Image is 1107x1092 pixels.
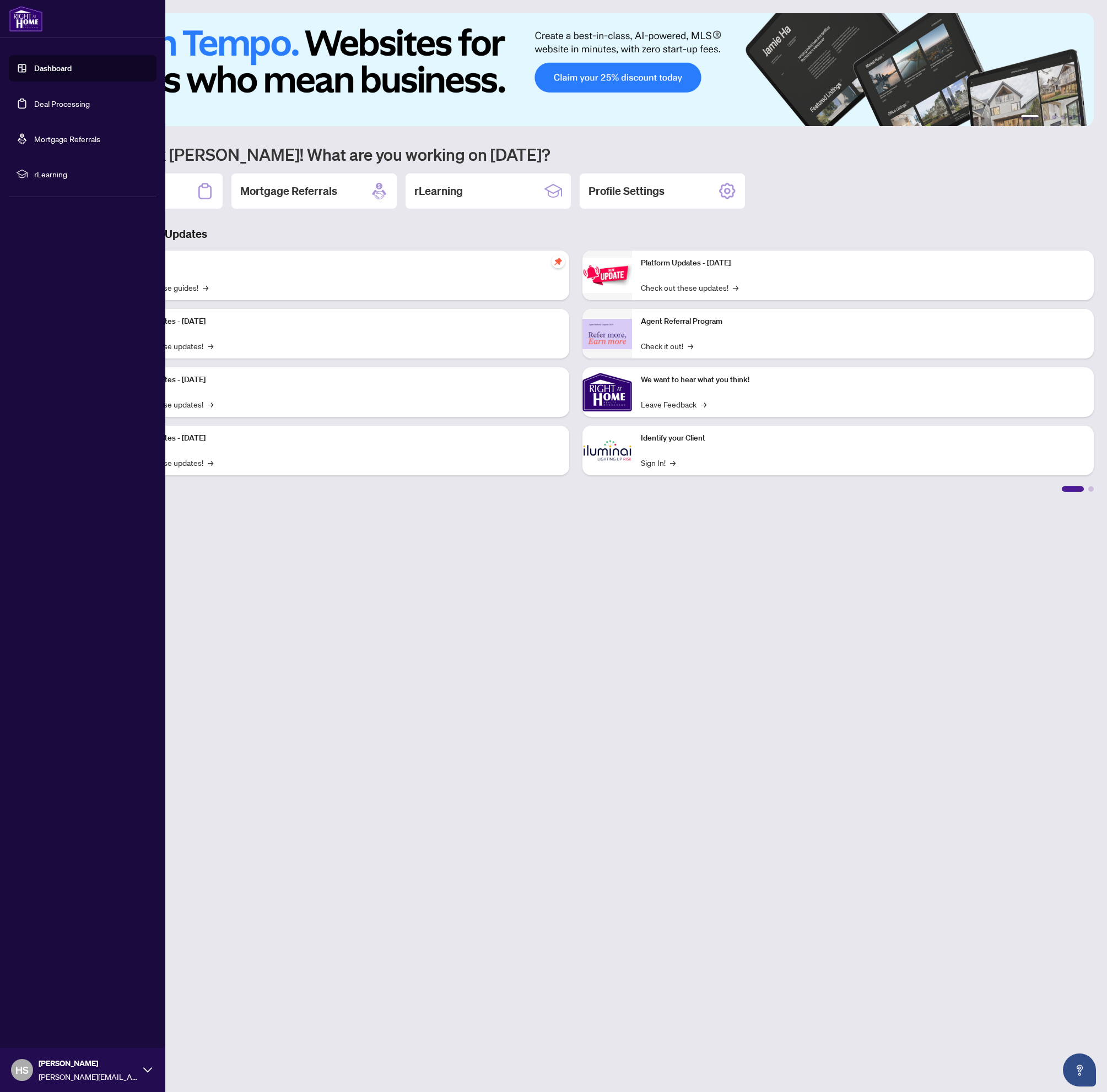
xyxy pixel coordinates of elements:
[641,281,738,294] a: Check out these updates!→
[116,257,560,269] p: Self-Help
[701,398,706,410] span: →
[203,281,208,294] span: →
[641,257,1086,269] p: Platform Updates - [DATE]
[414,183,463,199] h2: rLearning
[641,398,706,410] a: Leave Feedback→
[15,1062,29,1078] span: HS
[588,183,665,199] h2: Profile Settings
[1078,115,1083,119] button: 6
[9,6,43,32] img: logo
[208,398,213,410] span: →
[34,134,100,144] a: Mortgage Referrals
[34,168,149,180] span: rLearning
[688,340,693,352] span: →
[670,457,676,469] span: →
[641,457,676,469] a: Sign In!→
[733,281,738,294] span: →
[1052,115,1056,119] button: 3
[57,226,1094,242] h3: Brokerage & Industry Updates
[57,144,1094,165] h1: Welcome back [PERSON_NAME]! What are you working on [DATE]?
[1021,115,1039,119] button: 1
[641,340,693,352] a: Check it out!→
[57,13,1094,126] img: Slide 0
[641,374,1086,386] p: We want to hear what you think!
[641,316,1086,328] p: Agent Referral Program
[582,319,632,349] img: Agent Referral Program
[208,457,213,469] span: →
[552,255,565,268] span: pushpin
[1043,115,1047,119] button: 2
[34,63,72,73] a: Dashboard
[1070,115,1074,119] button: 5
[116,316,560,328] p: Platform Updates - [DATE]
[1061,115,1065,119] button: 4
[116,374,560,386] p: Platform Updates - [DATE]
[641,432,1086,444] p: Identify your Client
[240,183,337,199] h2: Mortgage Referrals
[39,1057,138,1069] span: [PERSON_NAME]
[582,258,632,292] img: Platform Updates - June 23, 2025
[582,426,632,475] img: Identify your Client
[1063,1053,1096,1086] button: Open asap
[116,432,560,444] p: Platform Updates - [DATE]
[39,1071,138,1083] span: [PERSON_NAME][EMAIL_ADDRESS][DOMAIN_NAME]
[582,367,632,417] img: We want to hear what you think!
[34,99,90,108] a: Deal Processing
[208,340,213,352] span: →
